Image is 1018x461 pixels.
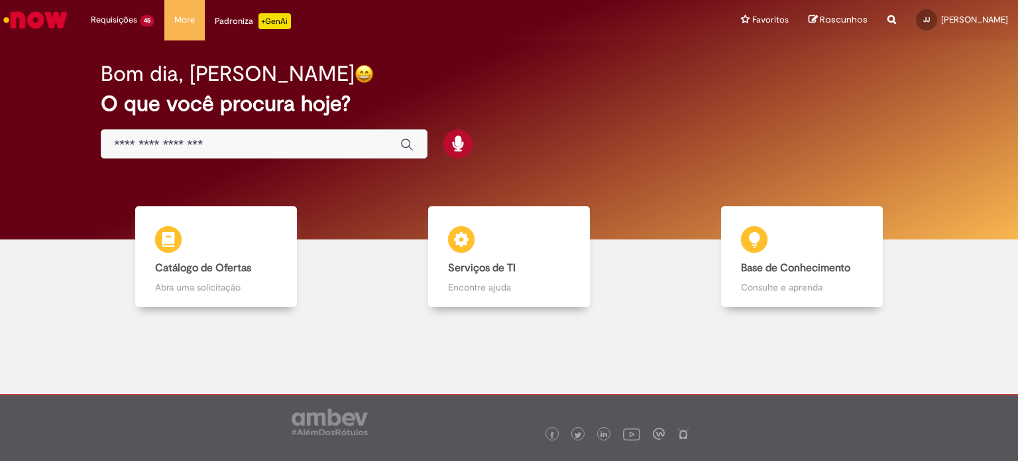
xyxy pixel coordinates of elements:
h2: O que você procura hoje? [101,92,918,115]
p: Consulte e aprenda [741,281,862,294]
img: logo_footer_naosei.png [677,428,689,440]
span: More [174,13,195,27]
span: Rascunhos [820,13,868,26]
span: Favoritos [752,13,789,27]
p: Abra uma solicitação [155,281,276,294]
img: happy-face.png [355,64,374,84]
img: logo_footer_workplace.png [653,428,665,440]
b: Base de Conhecimento [741,261,850,275]
img: logo_footer_ambev_rotulo_gray.png [292,409,368,435]
h2: Bom dia, [PERSON_NAME] [101,62,355,86]
a: Rascunhos [809,14,868,27]
p: +GenAi [258,13,291,29]
b: Catálogo de Ofertas [155,261,251,275]
p: Encontre ajuda [448,281,569,294]
img: ServiceNow [1,7,70,33]
span: [PERSON_NAME] [941,14,1008,25]
a: Catálogo de Ofertas Abra uma solicitação [70,206,363,308]
img: logo_footer_youtube.png [623,425,640,442]
img: logo_footer_facebook.png [549,432,555,438]
span: 45 [140,15,154,27]
a: Base de Conhecimento Consulte e aprenda [655,206,948,308]
span: JJ [923,15,930,24]
span: Requisições [91,13,137,27]
img: logo_footer_linkedin.png [600,431,607,439]
a: Serviços de TI Encontre ajuda [363,206,655,308]
div: Padroniza [215,13,291,29]
img: logo_footer_twitter.png [575,432,581,438]
b: Serviços de TI [448,261,516,275]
